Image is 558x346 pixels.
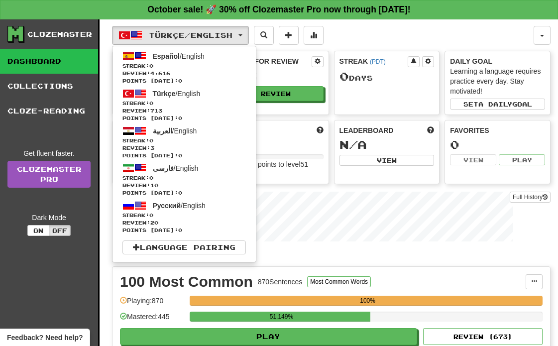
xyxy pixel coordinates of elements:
a: العربية/EnglishStreak:0 Review:3Points [DATE]:0 [112,123,256,161]
span: Türkçe [153,90,176,98]
span: Streak: [122,174,246,182]
button: Search sentences [254,26,274,45]
div: 0 [450,138,545,151]
span: 0 [149,100,153,106]
div: 100 Most Common [120,274,253,289]
span: 0 [149,137,153,143]
span: Points [DATE]: 0 [122,77,246,85]
div: 51.149% [193,312,370,322]
span: Review: 3 [122,144,246,152]
div: 100% [193,296,543,306]
span: Review: 4,616 [122,70,246,77]
div: Ready for Review [228,56,312,66]
span: Open feedback widget [7,333,83,343]
button: Review (673) [423,328,543,345]
span: Español [153,52,180,60]
span: Review: 10 [122,182,246,189]
div: Dark Mode [7,213,91,223]
span: 0 [149,212,153,218]
div: Playing: 870 [120,296,185,312]
span: Русский [153,202,181,210]
a: ClozemasterPro [7,161,91,188]
a: (PDT) [370,58,386,65]
div: Mastered: 445 [120,312,185,328]
button: On [27,225,49,236]
span: Points [DATE]: 0 [122,189,246,197]
button: Review [228,86,324,101]
span: Review: 20 [122,219,246,227]
div: Get fluent faster. [7,148,91,158]
span: / English [153,127,197,135]
a: Español/EnglishStreak:0 Review:4,616Points [DATE]:0 [112,49,256,86]
div: 50 [228,138,324,151]
button: Play [120,328,417,345]
div: Clozemaster [27,29,92,39]
div: Day s [339,70,435,83]
button: Off [49,225,71,236]
a: Türkçe/EnglishStreak:0 Review:713Points [DATE]:0 [112,86,256,123]
div: Streak [339,56,408,66]
span: Points [DATE]: 0 [122,115,246,122]
div: Learning a language requires practice every day. Stay motivated! [450,66,545,96]
div: 870 Sentences [258,277,303,287]
span: / English [153,90,201,98]
p: In Progress [112,251,551,261]
span: / English [153,52,205,60]
button: Play [499,154,545,165]
span: العربية [153,127,172,135]
span: a daily [478,101,512,108]
div: 987 more points to level 51 [228,159,324,169]
button: View [450,154,496,165]
strong: October sale! 🚀 30% off Clozemaster Pro now through [DATE]! [147,4,410,14]
button: More stats [304,26,324,45]
button: Full History [510,192,551,203]
span: Score more points to level up [317,125,324,135]
button: Most Common Words [307,276,371,287]
span: N/A [339,137,367,151]
span: فارسی [153,164,174,172]
span: Streak: [122,137,246,144]
span: / English [153,202,206,210]
div: Daily Goal [450,56,545,66]
span: Review: 713 [122,107,246,115]
span: 0 [339,69,349,83]
span: Points [DATE]: 0 [122,227,246,234]
span: 0 [149,63,153,69]
button: Add sentence to collection [279,26,299,45]
span: Türkçe / English [149,31,232,39]
a: فارسی/EnglishStreak:0 Review:10Points [DATE]:0 [112,161,256,198]
button: Seta dailygoal [450,99,545,110]
div: Favorites [450,125,545,135]
button: Türkçe/English [112,26,249,45]
span: / English [153,164,199,172]
span: Streak: [122,100,246,107]
span: Streak: [122,62,246,70]
button: View [339,155,435,166]
span: Streak: [122,212,246,219]
a: Русский/EnglishStreak:0 Review:20Points [DATE]:0 [112,198,256,235]
a: Language Pairing [122,240,246,254]
span: This week in points, UTC [427,125,434,135]
div: 713 [228,70,324,83]
span: Leaderboard [339,125,394,135]
span: 0 [149,175,153,181]
span: Points [DATE]: 0 [122,152,246,159]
